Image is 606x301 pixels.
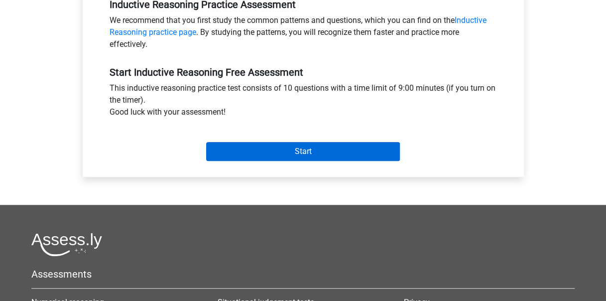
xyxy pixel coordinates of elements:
[110,66,497,78] h5: Start Inductive Reasoning Free Assessment
[102,82,504,122] div: This inductive reasoning practice test consists of 10 questions with a time limit of 9:00 minutes...
[31,233,102,256] img: Assessly logo
[206,142,400,161] input: Start
[102,14,504,54] div: We recommend that you first study the common patterns and questions, which you can find on the . ...
[31,268,575,280] h5: Assessments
